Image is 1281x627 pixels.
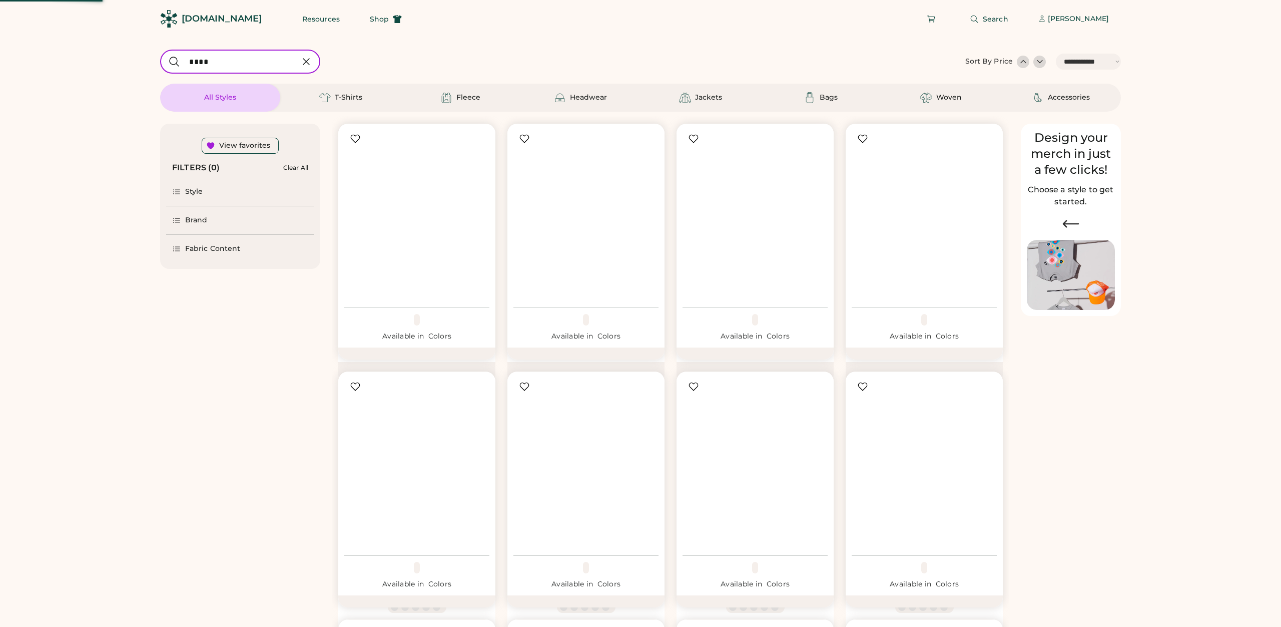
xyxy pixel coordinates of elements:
div: Jackets [695,93,722,103]
div: FILTERS (0) [172,162,220,174]
div: View favorites [219,141,270,151]
div: Available in Colors [513,332,659,342]
img: Fleece Icon [440,92,452,104]
button: Search [958,9,1020,29]
div: Available in Colors [683,579,828,589]
img: Jackets Icon [679,92,691,104]
div: Available in Colors [683,332,828,342]
div: All Styles [204,93,236,103]
div: Available in Colors [852,579,997,589]
div: Brand [185,215,208,225]
div: Available in Colors [344,579,489,589]
div: Available in Colors [513,579,659,589]
div: Headwear [570,93,607,103]
span: Shop [370,16,389,23]
div: Bags [820,93,838,103]
img: T-Shirts Icon [319,92,331,104]
button: Resources [290,9,352,29]
div: T-Shirts [335,93,362,103]
div: Woven [936,93,962,103]
img: Accessories Icon [1032,92,1044,104]
div: [DOMAIN_NAME] [182,13,262,25]
div: Fabric Content [185,244,240,254]
img: Image of Lisa Congdon Eye Print on T-Shirt and Hat [1027,240,1115,310]
div: Available in Colors [344,332,489,342]
img: Bags Icon [804,92,816,104]
div: Design your merch in just a few clicks! [1027,130,1115,178]
div: Clear All [283,164,308,171]
button: Shop [358,9,414,29]
img: Headwear Icon [554,92,566,104]
div: Sort By Price [965,57,1013,67]
img: Woven Icon [920,92,932,104]
span: Search [983,16,1008,23]
h2: Choose a style to get started. [1027,184,1115,208]
div: Accessories [1048,93,1090,103]
div: Available in Colors [852,332,997,342]
img: Rendered Logo - Screens [160,10,178,28]
div: [PERSON_NAME] [1048,14,1109,24]
div: Fleece [456,93,480,103]
div: Style [185,187,203,197]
